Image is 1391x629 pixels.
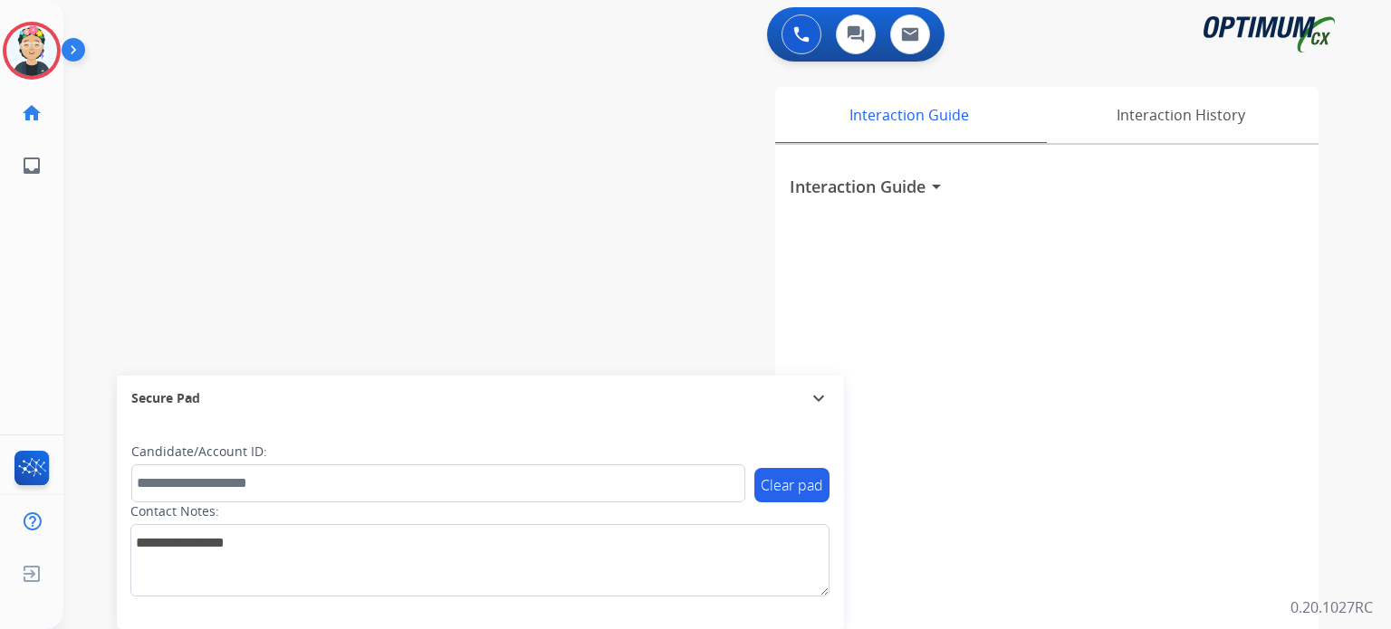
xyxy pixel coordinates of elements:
button: Clear pad [754,468,830,502]
span: Secure Pad [131,389,200,407]
p: 0.20.1027RC [1290,596,1373,618]
label: Candidate/Account ID: [131,443,267,461]
h3: Interaction Guide [790,174,926,199]
label: Contact Notes: [130,502,219,520]
div: Interaction History [1042,87,1319,143]
mat-icon: expand_more [808,387,830,409]
mat-icon: arrow_drop_down [926,176,947,197]
mat-icon: inbox [21,155,43,176]
mat-icon: home [21,102,43,124]
div: Interaction Guide [775,87,1042,143]
img: avatar [6,25,57,76]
